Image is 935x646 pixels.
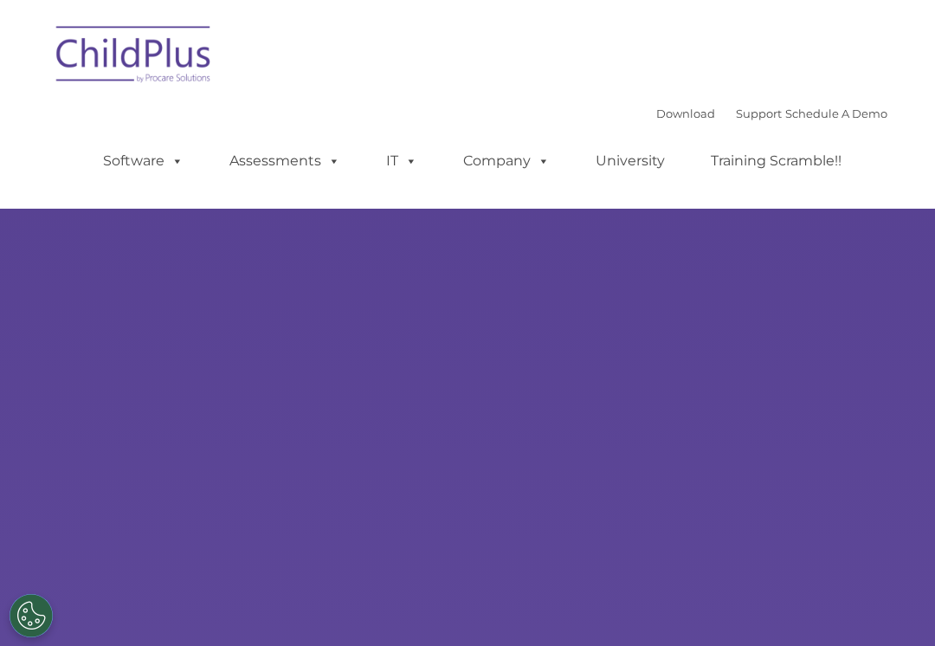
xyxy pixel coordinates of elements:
[578,144,682,178] a: University
[212,144,358,178] a: Assessments
[693,144,859,178] a: Training Scramble!!
[785,107,887,120] a: Schedule A Demo
[369,144,435,178] a: IT
[736,107,782,120] a: Support
[656,107,715,120] a: Download
[86,144,201,178] a: Software
[656,107,887,120] font: |
[446,144,567,178] a: Company
[10,594,53,637] button: Cookies Settings
[48,14,221,100] img: ChildPlus by Procare Solutions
